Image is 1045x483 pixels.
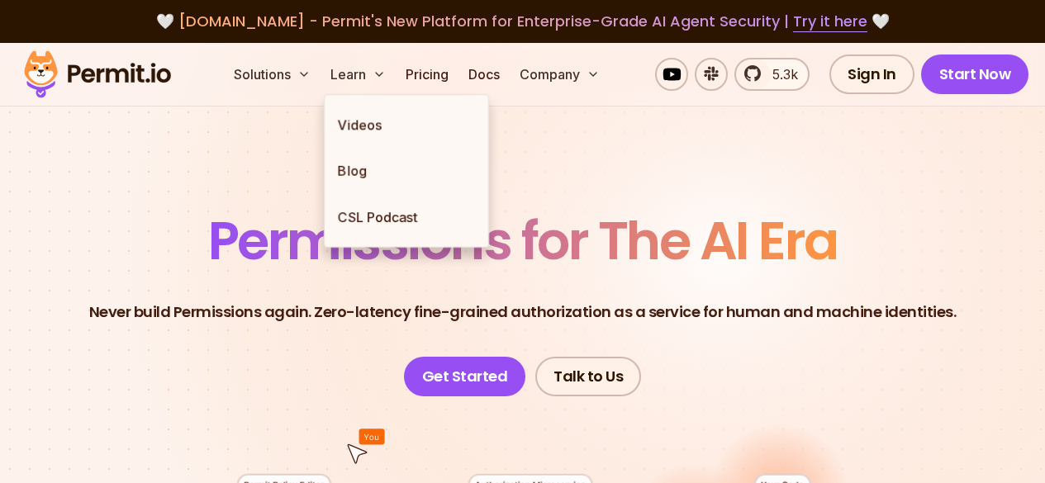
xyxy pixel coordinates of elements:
a: Get Started [404,357,526,396]
a: Start Now [921,54,1029,94]
button: Solutions [227,58,317,91]
button: Company [513,58,606,91]
div: 🤍 🤍 [40,10,1005,33]
a: Docs [462,58,506,91]
a: 5.3k [734,58,810,91]
a: Blog [325,148,488,194]
a: Videos [325,102,488,148]
a: Talk to Us [535,357,641,396]
a: Sign In [829,54,914,94]
a: Try it here [793,11,867,32]
button: Learn [324,58,392,91]
a: CSL Podcast [325,194,488,240]
span: Permissions for The AI Era [208,204,838,277]
span: [DOMAIN_NAME] - Permit's New Platform for Enterprise-Grade AI Agent Security | [178,11,867,31]
img: Permit logo [17,46,178,102]
p: Never build Permissions again. Zero-latency fine-grained authorization as a service for human and... [89,301,957,324]
a: Pricing [399,58,455,91]
span: 5.3k [762,64,798,84]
